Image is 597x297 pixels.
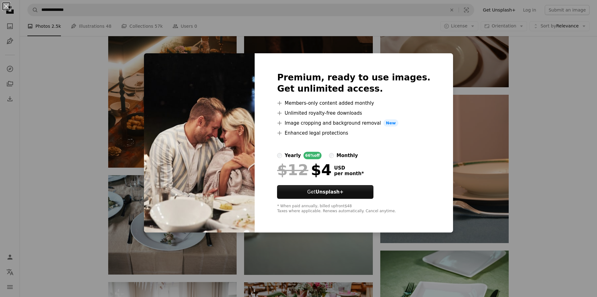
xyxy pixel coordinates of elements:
[277,72,430,94] h2: Premium, ready to use images. Get unlimited access.
[329,153,334,158] input: monthly
[277,185,373,199] button: GetUnsplash+
[334,165,364,171] span: USD
[277,153,282,158] input: yearly66%off
[336,152,358,159] div: monthly
[277,162,308,178] span: $12
[277,204,430,214] div: * When paid annually, billed upfront $48 Taxes where applicable. Renews automatically. Cancel any...
[277,119,430,127] li: Image cropping and background removal
[383,119,398,127] span: New
[277,129,430,137] li: Enhanced legal protections
[303,152,322,159] div: 66% off
[285,152,301,159] div: yearly
[277,109,430,117] li: Unlimited royalty-free downloads
[277,99,430,107] li: Members-only content added monthly
[334,171,364,176] span: per month *
[277,162,331,178] div: $4
[316,189,344,195] strong: Unsplash+
[144,53,255,233] img: premium_photo-1661368011823-945cff4cc926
